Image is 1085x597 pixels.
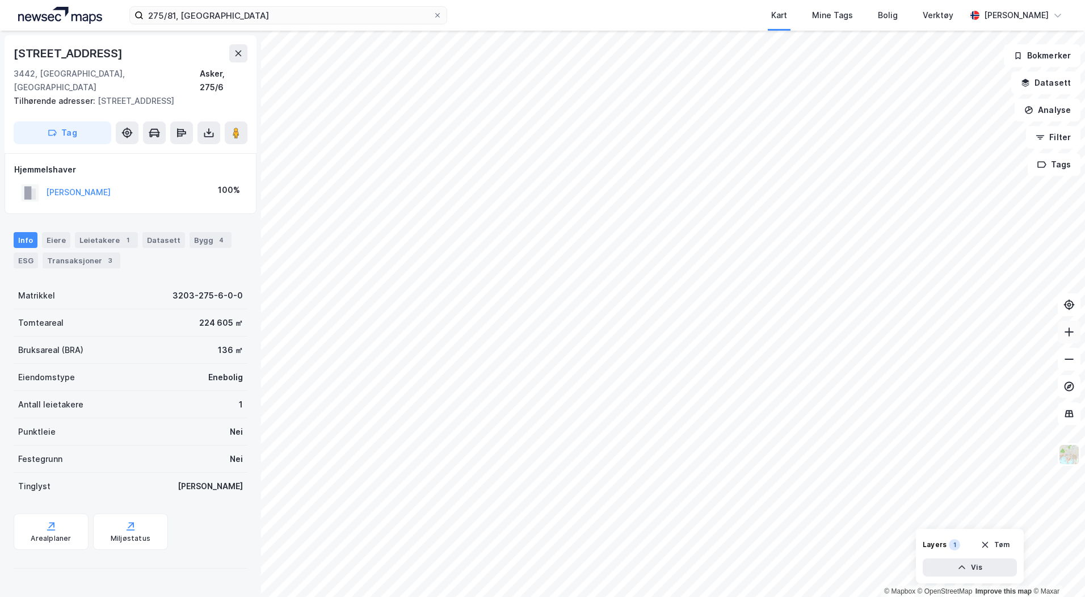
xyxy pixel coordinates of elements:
[142,232,185,248] div: Datasett
[104,255,116,266] div: 3
[1011,72,1080,94] button: Datasett
[218,343,243,357] div: 136 ㎡
[239,398,243,411] div: 1
[984,9,1049,22] div: [PERSON_NAME]
[43,253,120,268] div: Transaksjoner
[973,536,1017,554] button: Tøm
[75,232,138,248] div: Leietakere
[1058,444,1080,465] img: Z
[18,480,51,493] div: Tinglyst
[923,540,947,549] div: Layers
[178,480,243,493] div: [PERSON_NAME]
[1028,153,1080,176] button: Tags
[14,67,200,94] div: 3442, [GEOGRAPHIC_DATA], [GEOGRAPHIC_DATA]
[18,452,62,466] div: Festegrunn
[1028,543,1085,597] iframe: Chat Widget
[31,534,71,543] div: Arealplaner
[1004,44,1080,67] button: Bokmerker
[884,587,915,595] a: Mapbox
[1026,126,1080,149] button: Filter
[18,425,56,439] div: Punktleie
[200,67,247,94] div: Asker, 275/6
[18,289,55,302] div: Matrikkel
[216,234,227,246] div: 4
[14,121,111,144] button: Tag
[208,371,243,384] div: Enebolig
[18,316,64,330] div: Tomteareal
[14,253,38,268] div: ESG
[923,558,1017,577] button: Vis
[812,9,853,22] div: Mine Tags
[230,425,243,439] div: Nei
[111,534,150,543] div: Miljøstatus
[878,9,898,22] div: Bolig
[14,96,98,106] span: Tilhørende adresser:
[1015,99,1080,121] button: Analyse
[949,539,960,550] div: 1
[14,163,247,176] div: Hjemmelshaver
[923,9,953,22] div: Verktøy
[975,587,1032,595] a: Improve this map
[18,371,75,384] div: Eiendomstype
[1028,543,1085,597] div: Kontrollprogram for chat
[122,234,133,246] div: 1
[144,7,433,24] input: Søk på adresse, matrikkel, gårdeiere, leietakere eller personer
[18,398,83,411] div: Antall leietakere
[18,343,83,357] div: Bruksareal (BRA)
[14,44,125,62] div: [STREET_ADDRESS]
[42,232,70,248] div: Eiere
[218,183,240,197] div: 100%
[18,7,102,24] img: logo.a4113a55bc3d86da70a041830d287a7e.svg
[14,94,238,108] div: [STREET_ADDRESS]
[230,452,243,466] div: Nei
[199,316,243,330] div: 224 605 ㎡
[918,587,973,595] a: OpenStreetMap
[771,9,787,22] div: Kart
[190,232,232,248] div: Bygg
[173,289,243,302] div: 3203-275-6-0-0
[14,232,37,248] div: Info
